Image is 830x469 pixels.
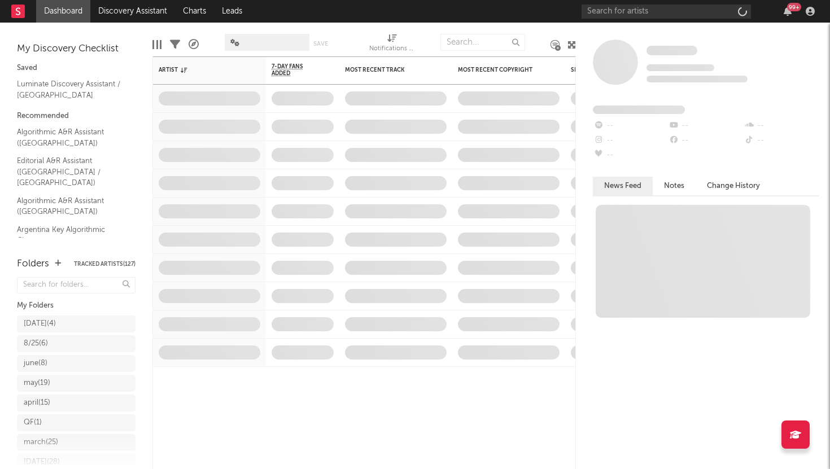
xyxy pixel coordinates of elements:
[787,3,801,11] div: 99 +
[17,155,124,189] a: Editorial A&R Assistant ([GEOGRAPHIC_DATA] / [GEOGRAPHIC_DATA])
[784,7,792,16] button: 99+
[17,315,136,332] a: [DATE](4)
[571,67,656,73] div: Spotify Monthly Listeners
[744,119,819,133] div: --
[593,106,685,114] span: Fans Added by Platform
[744,133,819,148] div: --
[696,177,771,195] button: Change History
[653,177,696,195] button: Notes
[189,28,199,61] div: A&R Pipeline
[17,335,136,352] a: 8/25(6)
[24,337,48,350] div: 8/25 ( 6 )
[17,62,136,75] div: Saved
[272,63,317,77] span: 7-Day Fans Added
[24,396,50,410] div: april ( 15 )
[24,317,56,331] div: [DATE] ( 4 )
[159,67,243,73] div: Artist
[152,28,161,61] div: Edit Columns
[17,257,49,271] div: Folders
[17,355,136,372] a: june(8)
[593,119,668,133] div: --
[646,76,748,82] span: 0 fans last week
[593,133,668,148] div: --
[17,109,136,123] div: Recommended
[593,177,653,195] button: News Feed
[440,34,525,51] input: Search...
[668,133,743,148] div: --
[593,148,668,163] div: --
[313,41,328,47] button: Save
[24,416,42,429] div: QF ( 1 )
[17,434,136,451] a: march(25)
[17,223,124,247] a: Argentina Key Algorithmic Charts
[17,395,136,411] a: april(15)
[646,64,714,71] span: Tracking Since: [DATE]
[74,261,136,267] button: Tracked Artists(127)
[345,67,430,73] div: Most Recent Track
[17,414,136,431] a: QF(1)
[646,46,697,55] span: Some Artist
[369,28,414,61] div: Notifications (Artist)
[24,455,60,469] div: [DATE] ( 28 )
[668,119,743,133] div: --
[170,28,180,61] div: Filters
[646,45,697,56] a: Some Artist
[458,67,543,73] div: Most Recent Copyright
[582,5,751,19] input: Search for artists
[17,78,124,101] a: Luminate Discovery Assistant / [GEOGRAPHIC_DATA]
[369,42,414,56] div: Notifications (Artist)
[17,375,136,392] a: may(19)
[24,357,47,370] div: june ( 8 )
[17,42,136,56] div: My Discovery Checklist
[17,126,124,149] a: Algorithmic A&R Assistant ([GEOGRAPHIC_DATA])
[24,436,58,449] div: march ( 25 )
[17,195,124,218] a: Algorithmic A&R Assistant ([GEOGRAPHIC_DATA])
[17,277,136,293] input: Search for folders...
[24,376,50,390] div: may ( 19 )
[17,299,136,313] div: My Folders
